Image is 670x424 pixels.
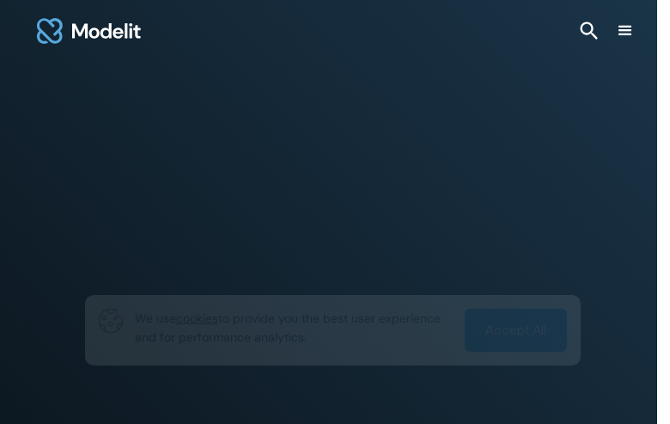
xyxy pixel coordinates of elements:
[34,10,143,52] img: modelit logo
[135,309,453,347] p: We use to provide you the best user experience and for performance analytics.
[465,309,567,352] a: Accept All
[615,21,636,41] div: menu
[176,310,218,326] span: cookies
[34,10,143,52] a: home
